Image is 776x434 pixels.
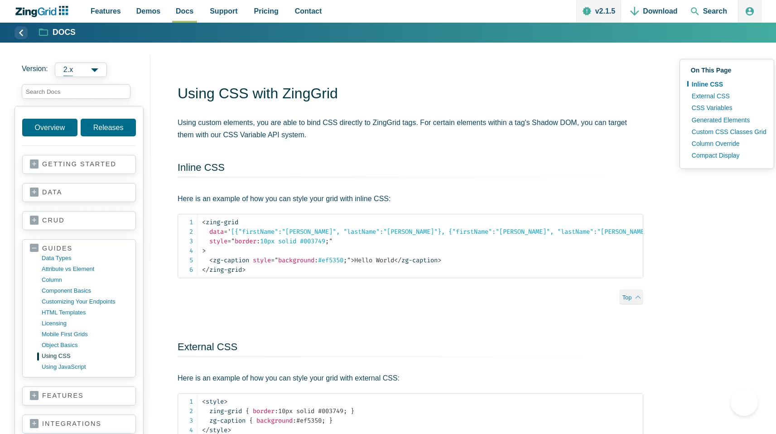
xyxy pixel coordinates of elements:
[209,417,246,424] span: zg-caption
[202,426,227,434] span: style
[351,256,354,264] span: >
[30,420,128,429] a: integrations
[293,417,296,424] span: :
[271,256,278,264] span: ="
[178,84,643,105] h1: Using CSS with ZingGrid
[687,126,766,138] a: Custom CSS Classes Grid
[394,256,401,264] span: </
[253,407,275,415] span: border
[42,296,128,307] a: customizing your endpoints
[178,193,643,205] p: Here is an example of how you can style your grid with inline CSS:
[325,237,329,245] span: ;
[202,426,209,434] span: </
[42,275,128,285] a: column
[178,116,643,141] p: Using custom elements, you are able to bind CSS directly to ZingGrid tags. For certain elements w...
[39,27,76,38] a: Docs
[30,188,128,197] a: data
[249,417,253,424] span: {
[329,417,333,424] span: }
[178,162,225,173] a: Inline CSS
[438,256,441,264] span: >
[235,237,329,245] span: 10px solid #003749
[209,407,242,415] span: zing-grid
[224,228,227,236] span: =
[295,5,322,17] span: Contact
[42,307,128,318] a: HTML templates
[329,237,333,245] span: "
[202,217,643,275] code: Hello World
[42,264,128,275] a: Attribute vs Element
[314,256,318,264] span: :
[256,237,260,245] span: :
[209,237,227,245] span: style
[347,256,351,264] span: "
[136,5,160,17] span: Demos
[30,216,128,225] a: crud
[687,138,766,149] a: Column Override
[394,256,438,264] span: zg-caption
[14,6,73,17] a: ZingChart Logo. Click to return to the homepage
[278,256,314,264] span: background
[224,398,227,405] span: >
[275,407,278,415] span: :
[202,407,354,424] span: 10px solid #003749 #ef5350
[202,398,224,405] span: style
[731,389,758,416] iframe: Help Scout Beacon - Open
[343,256,347,264] span: ;
[253,256,271,264] span: style
[209,256,249,264] span: zg-caption
[202,266,209,274] span: </
[224,228,662,236] span: [{"firstName":"[PERSON_NAME]", "lastName":"[PERSON_NAME]"}, {"firstName":"[PERSON_NAME]", "lastNa...
[351,407,354,415] span: }
[22,119,77,136] a: Overview
[343,407,347,415] span: ;
[687,90,766,102] a: External CSS
[227,228,231,236] span: '
[209,256,213,264] span: <
[278,256,347,264] span: #ef5350
[210,5,237,17] span: Support
[30,244,128,253] a: guides
[176,5,193,17] span: Docs
[202,218,238,226] span: zing-grid
[256,417,293,424] span: background
[202,266,242,274] span: zing-grid
[81,119,136,136] a: Releases
[178,341,237,352] a: External CSS
[42,253,128,264] a: data types
[687,114,766,126] a: Generated Elements
[687,149,766,161] a: Compact Display
[242,266,246,274] span: >
[178,372,643,384] p: Here is an example of how you can style your grid with external CSS:
[30,391,128,400] a: features
[53,29,76,37] strong: Docs
[254,5,279,17] span: Pricing
[42,318,128,329] a: licensing
[202,218,206,226] span: <
[322,417,325,424] span: ;
[22,63,143,77] label: Versions
[22,84,130,99] input: search input
[91,5,121,17] span: Features
[42,329,128,340] a: mobile first grids
[202,247,206,255] span: >
[687,78,766,90] a: Inline CSS
[42,340,128,351] a: object basics
[227,237,235,245] span: ="
[235,237,256,245] span: border
[22,63,48,77] span: Version:
[687,102,766,114] a: CSS Variables
[42,285,128,296] a: component basics
[30,160,128,169] a: getting started
[42,362,128,372] a: using JavaScript
[246,407,249,415] span: {
[227,426,231,434] span: >
[209,228,224,236] span: data
[202,398,206,405] span: <
[42,351,128,362] a: using CSS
